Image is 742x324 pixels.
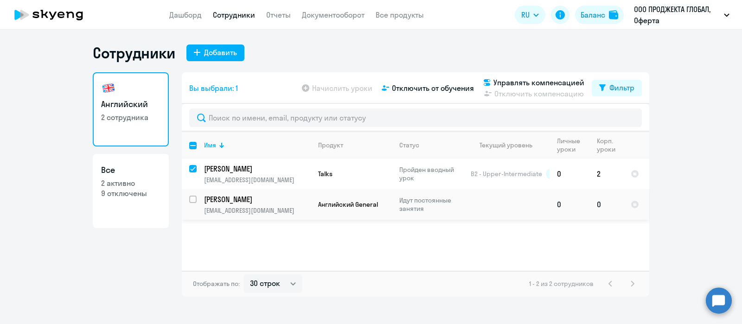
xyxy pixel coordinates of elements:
[609,82,634,93] div: Фильтр
[101,164,160,176] h3: Все
[93,72,169,146] a: Английский2 сотрудника
[204,141,310,149] div: Имя
[480,141,532,149] div: Текущий уровень
[550,189,589,220] td: 0
[204,141,216,149] div: Имя
[557,137,581,153] div: Личные уроки
[471,170,542,178] span: B2 - Upper-Intermediate
[101,98,160,110] h3: Английский
[521,9,530,20] span: RU
[634,4,720,26] p: ООО ПРОДЖЕКТА ГЛОБАЛ, Оферта
[581,9,605,20] div: Баланс
[399,196,463,213] p: Идут постоянные занятия
[529,280,594,288] span: 1 - 2 из 2 сотрудников
[204,206,310,215] p: [EMAIL_ADDRESS][DOMAIN_NAME]
[302,10,365,19] a: Документооборот
[318,141,343,149] div: Продукт
[597,137,615,153] div: Корп. уроки
[318,200,378,209] span: Английский General
[629,4,734,26] button: ООО ПРОДЖЕКТА ГЛОБАЛ, Оферта
[493,77,584,88] span: Управлять компенсацией
[399,141,419,149] div: Статус
[592,80,642,96] button: Фильтр
[515,6,545,24] button: RU
[575,6,624,24] button: Балансbalance
[189,108,642,127] input: Поиск по имени, email, продукту или статусу
[189,83,238,94] span: Вы выбрали: 1
[318,141,391,149] div: Продукт
[93,44,175,62] h1: Сотрудники
[204,164,310,174] a: [PERSON_NAME]
[101,178,160,188] p: 2 активно
[266,10,291,19] a: Отчеты
[93,154,169,228] a: Все2 активно9 отключены
[186,44,244,61] button: Добавить
[204,194,309,204] p: [PERSON_NAME]
[557,137,589,153] div: Личные уроки
[550,159,589,189] td: 0
[609,10,618,19] img: balance
[101,81,116,95] img: english
[204,176,310,184] p: [EMAIL_ADDRESS][DOMAIN_NAME]
[399,141,463,149] div: Статус
[318,170,333,178] span: Talks
[101,112,160,122] p: 2 сотрудника
[399,165,463,182] p: Пройден вводный урок
[193,280,240,288] span: Отображать по:
[204,164,309,174] p: [PERSON_NAME]
[204,194,310,204] a: [PERSON_NAME]
[597,137,623,153] div: Корп. уроки
[101,188,160,198] p: 9 отключены
[204,47,237,58] div: Добавить
[471,141,549,149] div: Текущий уровень
[589,189,623,220] td: 0
[589,159,623,189] td: 2
[392,83,474,94] span: Отключить от обучения
[376,10,424,19] a: Все продукты
[169,10,202,19] a: Дашборд
[213,10,255,19] a: Сотрудники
